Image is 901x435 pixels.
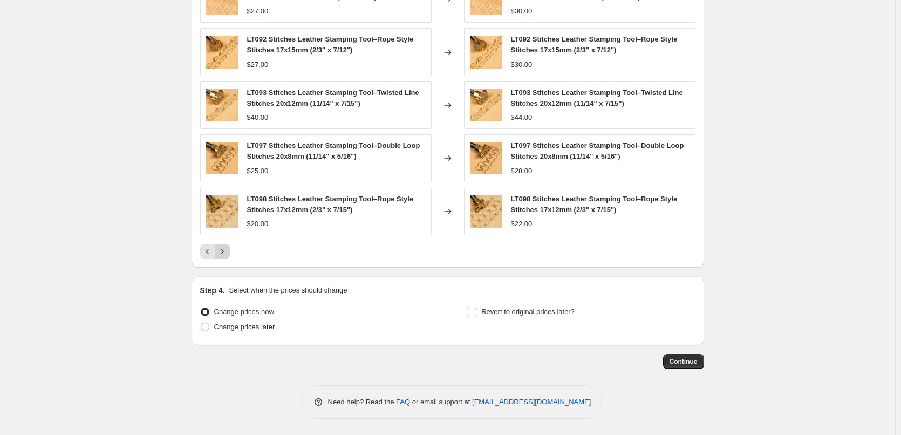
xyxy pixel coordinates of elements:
[511,195,678,214] span: LT098 Stitches Leather Stamping Tool–Rope Style Stitches 17x12mm (2/3" x 7/15")
[670,357,698,366] span: Continue
[511,219,533,229] div: $22.00
[206,89,238,121] img: leather_stamping_tool_LT093_80x.jpg
[396,398,410,406] a: FAQ
[206,195,238,228] img: leather_stamping_tool_LT098_80x.jpg
[247,195,414,214] span: LT098 Stitches Leather Stamping Tool–Rope Style Stitches 17x12mm (2/3" x 7/15")
[214,323,275,331] span: Change prices later
[511,166,533,176] div: $28.00
[206,142,238,174] img: leather_stamping_tool_LT097_80x.jpg
[511,35,678,54] span: LT092 Stitches Leather Stamping Tool–Rope Style Stitches 17x15mm (2/3" x 7/12")
[247,6,269,17] div: $27.00
[511,59,533,70] div: $30.00
[247,89,419,107] span: LT093 Stitches Leather Stamping Tool–Twisted Line Stitches 20x12mm (11/14" x 7/15")
[206,36,238,69] img: leather_stamping_tool_LT092_80x.jpg
[247,219,269,229] div: $20.00
[200,244,215,259] button: Previous
[481,308,575,316] span: Revert to original prices later?
[511,89,683,107] span: LT093 Stitches Leather Stamping Tool–Twisted Line Stitches 20x12mm (11/14" x 7/15")
[472,398,591,406] a: [EMAIL_ADDRESS][DOMAIN_NAME]
[511,141,684,160] span: LT097 Stitches Leather Stamping Tool–Double Loop Stitches 20x8mm (11/14" x 5/16")
[200,285,225,296] h2: Step 4.
[200,244,230,259] nav: Pagination
[247,166,269,176] div: $25.00
[511,112,533,123] div: $44.00
[247,59,269,70] div: $27.00
[214,308,274,316] span: Change prices now
[470,89,502,121] img: leather_stamping_tool_LT093_80x.jpg
[470,195,502,228] img: leather_stamping_tool_LT098_80x.jpg
[328,398,397,406] span: Need help? Read the
[470,36,502,69] img: leather_stamping_tool_LT092_80x.jpg
[215,244,230,259] button: Next
[229,285,347,296] p: Select when the prices should change
[247,141,420,160] span: LT097 Stitches Leather Stamping Tool–Double Loop Stitches 20x8mm (11/14" x 5/16")
[410,398,472,406] span: or email support at
[663,354,704,369] button: Continue
[470,142,502,174] img: leather_stamping_tool_LT097_80x.jpg
[247,112,269,123] div: $40.00
[247,35,414,54] span: LT092 Stitches Leather Stamping Tool–Rope Style Stitches 17x15mm (2/3" x 7/12")
[511,6,533,17] div: $30.00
